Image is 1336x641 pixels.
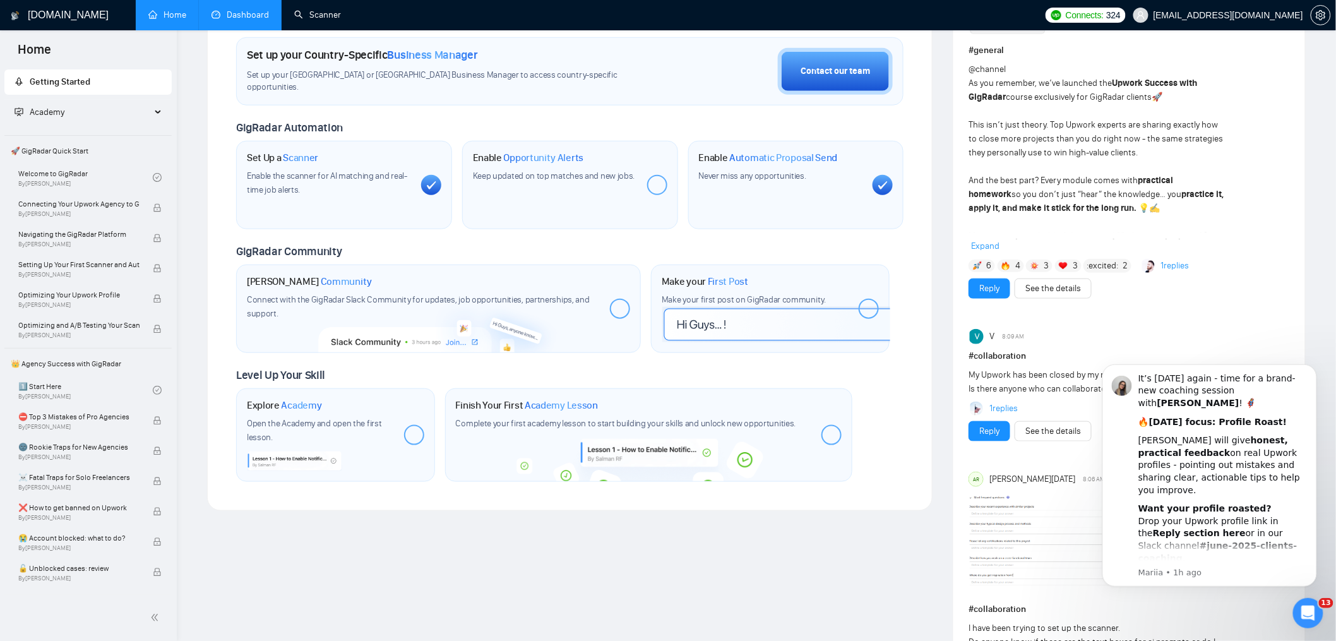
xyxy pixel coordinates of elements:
[801,64,870,78] div: Contact our team
[18,332,140,339] span: By [PERSON_NAME]
[247,171,407,195] span: Enable the scanner for AI matching and real-time job alerts.
[1073,260,1078,272] span: 3
[247,294,590,319] span: Connect with the GigRadar Slack Community for updates, job opportunities, partnerships, and support.
[662,275,748,288] h1: Make your
[969,63,1226,535] div: As you remember, we’ve launched the course exclusively for GigRadar clients This isn’t just theor...
[729,152,837,164] span: Automatic Proposal Send
[1083,345,1336,607] iframe: Intercom notifications message
[18,376,153,404] a: 1️⃣ Start HereBy[PERSON_NAME]
[153,446,162,455] span: lock
[1059,261,1068,270] img: ❤️
[30,107,64,117] span: Academy
[18,241,140,248] span: By [PERSON_NAME]
[970,329,985,344] img: V
[969,602,1290,616] h1: # collaboration
[989,330,994,344] span: V
[970,402,984,416] img: Anisuzzaman Khan
[282,399,322,412] span: Academy
[969,231,1215,255] strong: Meet our experts behind the course (40+ lessons prepared for you):
[18,544,140,552] span: By [PERSON_NAME]
[18,164,153,191] a: Welcome to GigRadarBy[PERSON_NAME]
[456,418,796,429] span: Complete your first academy lesson to start building your skills and unlock new opportunities.
[18,319,140,332] span: Optimizing and A/B Testing Your Scanner for Better Results
[508,439,792,481] img: academy-bg.png
[153,507,162,516] span: lock
[1044,260,1049,272] span: 3
[1106,8,1120,22] span: 324
[18,441,140,453] span: 🌚 Rookie Traps for New Agencies
[778,48,893,95] button: Contact our team
[11,6,20,26] img: logo
[18,410,140,423] span: ⛔ Top 3 Mistakes of Pro Agencies
[236,368,325,382] span: Level Up Your Skill
[456,399,598,412] h1: Finish Your First
[708,275,748,288] span: First Post
[150,611,163,624] span: double-left
[699,152,838,164] h1: Enable
[969,44,1290,57] h1: # general
[294,9,341,20] a: searchScanner
[969,64,1006,75] span: @channel
[247,418,382,443] span: Open the Academy and open the first lesson.
[662,294,826,305] span: Make your first post on GigRadar community.
[247,399,322,412] h1: Explore
[1051,10,1061,20] img: upwork-logo.png
[321,275,372,288] span: Community
[153,173,162,182] span: check-circle
[247,48,478,62] h1: Set up your Country-Specific
[1015,421,1092,441] button: See the details
[969,349,1290,363] h1: # collaboration
[18,592,140,605] span: 🙈 Getting over Upwork?
[18,271,140,279] span: By [PERSON_NAME]
[1138,203,1149,213] span: 💡
[1319,598,1333,608] span: 13
[973,261,982,270] img: 🚀
[153,264,162,273] span: lock
[1311,5,1331,25] button: setting
[1142,259,1156,273] img: Sergey
[236,121,343,135] span: GigRadar Automation
[18,471,140,484] span: ☠️ Fatal Traps for Solo Freelancers
[969,368,1226,396] div: My Upwork has been closed by my mistake Is there anyone who can collaborate with me on Upwork?
[318,294,560,352] img: slackcommunity-bg.png
[1152,92,1162,102] span: 🚀
[153,203,162,212] span: lock
[15,77,23,86] span: rocket
[18,258,140,271] span: Setting Up Your First Scanner and Auto-Bidder
[18,501,140,514] span: ❌ How to get banned on Upwork
[153,477,162,486] span: lock
[971,241,999,251] span: Expand
[153,537,162,546] span: lock
[504,152,584,164] span: Opportunity Alerts
[388,48,478,62] span: Business Manager
[1015,260,1020,272] span: 4
[1003,331,1025,342] span: 8:09 AM
[1025,424,1081,438] a: See the details
[1066,8,1104,22] span: Connects:
[473,152,584,164] h1: Enable
[148,9,186,20] a: homeHome
[1149,203,1160,213] span: ✍️
[212,9,269,20] a: dashboardDashboard
[18,514,140,522] span: By [PERSON_NAME]
[987,260,992,272] span: 6
[15,107,64,117] span: Academy
[989,472,1075,486] span: [PERSON_NAME][DATE]
[18,484,140,491] span: By [PERSON_NAME]
[247,275,372,288] h1: [PERSON_NAME]
[4,69,172,95] li: Getting Started
[18,210,140,218] span: By [PERSON_NAME]
[1001,261,1010,270] img: 🔥
[969,421,1010,441] button: Reply
[153,386,162,395] span: check-circle
[969,472,983,486] div: AR
[236,244,342,258] span: GigRadar Community
[15,107,23,116] span: fund-projection-screen
[6,351,170,376] span: 👑 Agency Success with GigRadar
[6,138,170,164] span: 🚀 GigRadar Quick Start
